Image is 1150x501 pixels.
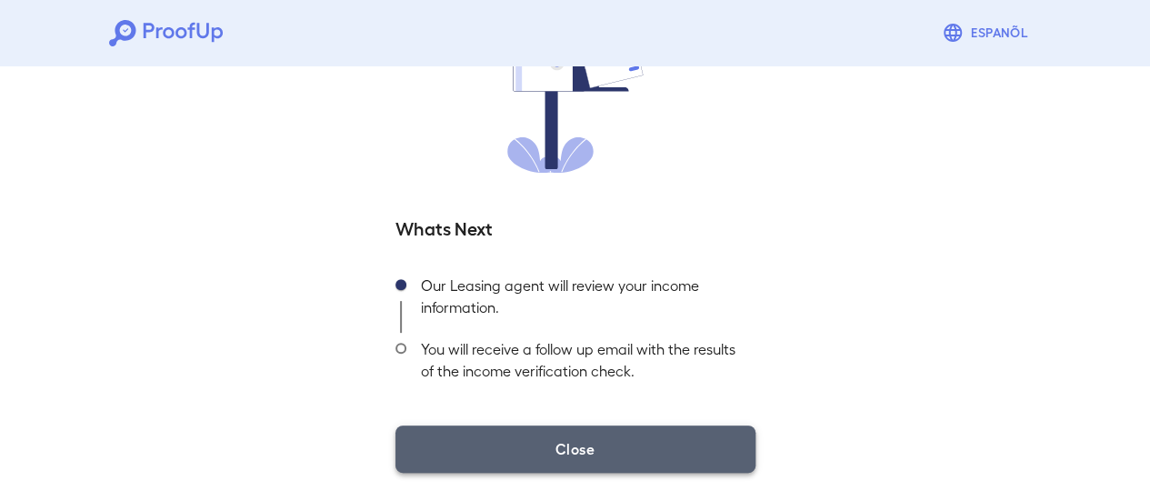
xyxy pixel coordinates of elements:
[395,426,755,473] button: Close
[406,269,755,333] div: Our Leasing agent will review your income information.
[395,215,755,240] h5: Whats Next
[406,333,755,396] div: You will receive a follow up email with the results of the income verification check.
[507,19,644,173] img: received.svg
[935,15,1041,51] button: Espanõl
